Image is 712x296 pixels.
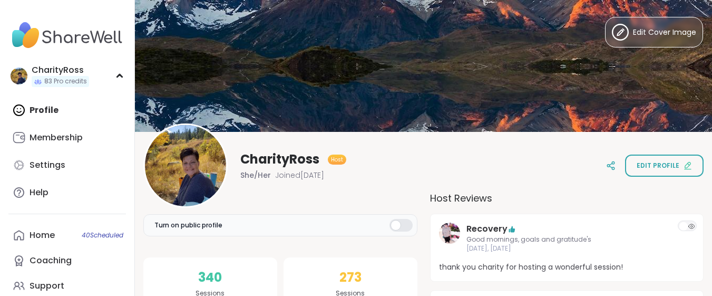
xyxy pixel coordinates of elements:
img: ShareWell Nav Logo [8,17,126,54]
button: Edit Cover Image [605,17,703,47]
a: Membership [8,125,126,150]
span: Good mornings, goals and gratitude's [466,235,668,244]
span: 40 Scheduled [82,231,123,240]
a: Help [8,180,126,205]
a: Recovery [466,223,508,235]
a: Settings [8,152,126,178]
span: 340 [198,268,222,287]
div: Settings [30,159,65,171]
a: Home40Scheduled [8,223,126,248]
div: Membership [30,132,83,144]
span: Edit profile [637,161,679,170]
span: [DATE], [DATE] [466,244,668,253]
span: Joined [DATE] [275,170,324,180]
span: Host [331,156,343,164]
div: CharityRoss [32,64,89,76]
a: Coaching [8,248,126,273]
div: Coaching [30,255,72,266]
img: CharityRoss [11,68,27,84]
iframe: Spotlight [226,221,235,230]
img: Recovery [439,223,460,244]
span: Turn on public profile [154,221,222,230]
span: CharityRoss [240,151,319,168]
img: CharityRoss [145,125,226,206]
span: thank you charity for hosting a wonderful session! [439,262,695,273]
button: Edit profile [625,155,704,177]
span: 83 Pro credits [44,77,87,86]
span: She/Her [240,170,271,180]
div: Help [30,187,48,198]
span: Edit Cover Image [633,27,696,38]
iframe: Spotlight [115,86,124,94]
div: Home [30,230,55,241]
span: 273 [339,268,362,287]
div: Support [30,280,64,292]
a: Recovery [439,223,460,253]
